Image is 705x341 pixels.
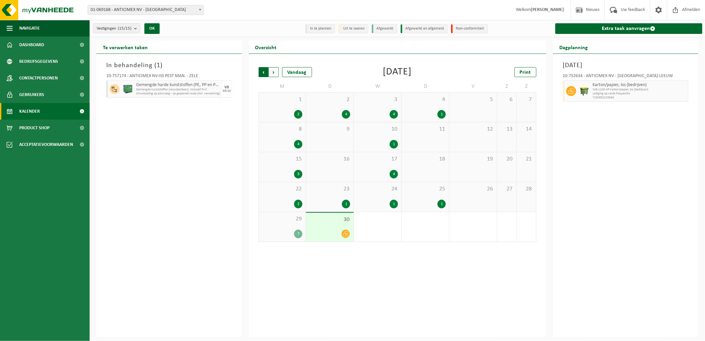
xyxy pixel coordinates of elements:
[517,80,536,92] td: Z
[259,80,306,92] td: M
[520,156,533,163] span: 21
[342,200,350,208] div: 1
[553,41,595,54] h2: Dagplanning
[259,67,269,77] span: Vorige
[402,80,449,92] td: D
[106,74,232,80] div: 10-757174 - ANTICIMEX NV-ISS PEST MAN. - ZELE
[405,185,446,193] span: 25
[405,156,446,163] span: 18
[19,70,58,86] span: Contactpersonen
[453,185,494,193] span: 26
[249,41,283,54] h2: Overzicht
[96,41,154,54] h2: Te verwerken taken
[262,96,303,103] span: 1
[223,89,231,93] div: 03/10
[309,156,350,163] span: 16
[19,136,73,153] span: Acceptatievoorwaarden
[97,24,131,34] span: Vestigingen
[19,103,40,120] span: Kalender
[88,5,203,15] span: 01-069168 - ANTICIMEX NV - ROESELARE
[520,185,533,193] span: 28
[342,110,350,119] div: 4
[123,84,133,94] img: PB-HB-1400-HPE-GN-01
[531,7,564,12] strong: [PERSON_NAME]
[390,200,398,208] div: 1
[262,156,303,163] span: 15
[19,86,44,103] span: Gebruikers
[437,200,446,208] div: 1
[118,26,131,31] count: (15/15)
[224,85,229,89] div: VR
[497,80,517,92] td: Z
[357,126,398,133] span: 10
[262,185,303,193] span: 22
[136,82,220,88] span: Gemengde harde kunststoffen (PE, PP en PVC), recycleerbaar (industrieel)
[262,215,303,223] span: 29
[501,156,513,163] span: 20
[451,24,488,33] li: Non-conformiteit
[593,88,687,92] span: WB-1100-HP karton/papier, los (bedrijven)
[294,200,302,208] div: 2
[555,23,703,34] a: Extra taak aanvragen
[520,70,531,75] span: Print
[309,96,350,103] span: 2
[501,185,513,193] span: 27
[136,92,220,96] span: Omwisseling op aanvraag - op geplande route (incl. verwerking)
[19,37,44,53] span: Dashboard
[520,126,533,133] span: 14
[514,67,536,77] a: Print
[269,67,279,77] span: Volgende
[449,80,497,92] td: V
[383,67,412,77] div: [DATE]
[306,80,354,92] td: D
[136,88,220,92] span: Gemengde kunststoffen (recycleerbaar), inclusief PVC
[520,96,533,103] span: 7
[309,126,350,133] span: 9
[93,23,140,33] button: Vestigingen(15/15)
[262,126,303,133] span: 8
[357,96,398,103] span: 3
[501,126,513,133] span: 13
[405,126,446,133] span: 11
[282,67,312,77] div: Vandaag
[390,110,398,119] div: 4
[405,96,446,103] span: 4
[19,53,58,70] span: Bedrijfsgegevens
[339,24,368,33] li: Uit te voeren
[390,140,398,149] div: 1
[563,74,689,80] div: 10-752634 - ANTICIMEX NV - [GEOGRAPHIC_DATA]-LEEUW
[390,170,398,178] div: 4
[309,216,350,223] span: 30
[106,60,232,70] h3: In behandeling ( )
[357,156,398,163] span: 17
[372,24,397,33] li: Afgewerkt
[453,96,494,103] span: 5
[401,24,448,33] li: Afgewerkt en afgemeld
[593,92,687,96] span: Lediging op vaste frequentie
[19,120,49,136] span: Product Shop
[453,126,494,133] span: 12
[580,86,589,96] img: WB-1100-HPE-GN-50
[501,96,513,103] span: 6
[309,185,350,193] span: 23
[144,23,160,34] button: OK
[157,62,160,69] span: 1
[563,60,689,70] h3: [DATE]
[437,110,446,119] div: 1
[593,82,687,88] span: Karton/papier, los (bedrijven)
[357,185,398,193] span: 24
[294,230,302,238] div: 7
[593,96,687,100] span: T250002133684
[19,20,40,37] span: Navigatie
[294,140,302,149] div: 4
[294,170,302,178] div: 3
[453,156,494,163] span: 19
[294,110,302,119] div: 2
[305,24,335,33] li: In te plannen
[354,80,402,92] td: W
